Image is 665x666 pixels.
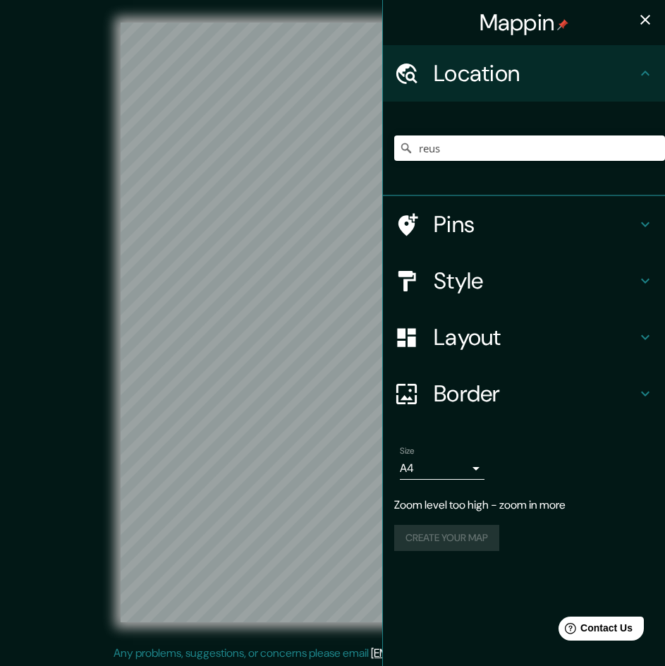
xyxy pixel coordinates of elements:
[394,135,665,161] input: Pick your city or area
[400,445,415,457] label: Size
[383,253,665,309] div: Style
[434,323,637,351] h4: Layout
[480,8,569,37] h4: Mappin
[371,646,545,660] a: [EMAIL_ADDRESS][DOMAIN_NAME]
[383,45,665,102] div: Location
[114,645,547,662] p: Any problems, suggestions, or concerns please email .
[434,59,637,87] h4: Location
[557,19,568,30] img: pin-icon.png
[383,365,665,422] div: Border
[383,196,665,253] div: Pins
[434,210,637,238] h4: Pins
[434,267,637,295] h4: Style
[394,497,654,514] p: Zoom level too high - zoom in more
[400,457,484,480] div: A4
[434,380,637,408] h4: Border
[539,611,649,650] iframe: Help widget launcher
[383,309,665,365] div: Layout
[121,23,544,622] canvas: Map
